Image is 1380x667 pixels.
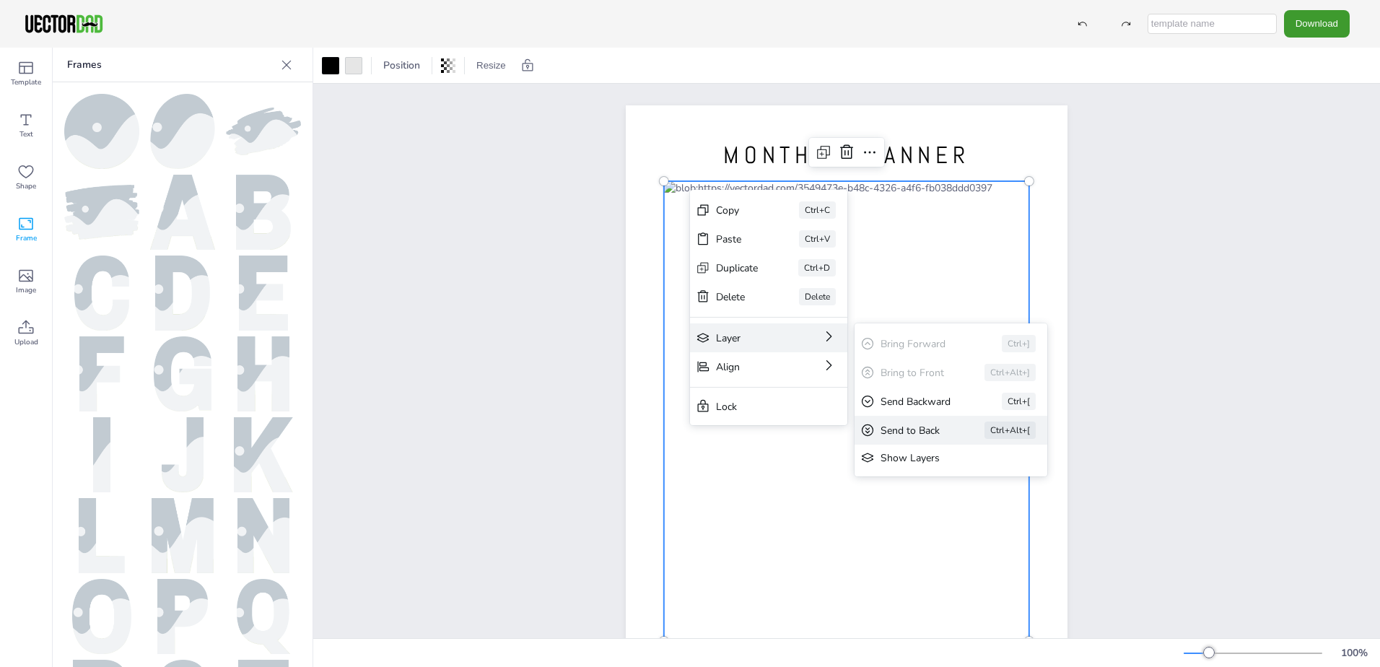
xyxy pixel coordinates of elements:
[239,256,288,331] img: E.png
[157,579,208,654] img: P.png
[234,417,293,492] img: K.png
[14,336,38,348] span: Upload
[716,331,781,345] div: Layer
[11,77,41,88] span: Template
[881,366,944,380] div: Bring to Front
[984,364,1036,381] div: Ctrl+Alt+]
[716,290,759,304] div: Delete
[1002,393,1036,410] div: Ctrl+[
[19,128,33,140] span: Text
[74,256,130,331] img: C.png
[150,94,214,169] img: oval.png
[237,336,289,411] img: H.png
[1284,10,1350,37] button: Download
[799,230,836,248] div: Ctrl+V
[1337,646,1371,660] div: 100 %
[79,336,124,411] img: F.png
[16,284,36,296] span: Image
[155,256,209,331] img: D.png
[23,13,105,35] img: VectorDad-1.png
[237,498,289,573] img: N.png
[93,417,110,492] img: I.png
[984,422,1036,439] div: Ctrl+Alt+[
[1148,14,1277,34] input: template name
[64,185,139,240] img: frame2.png
[799,288,836,305] div: Delete
[152,498,214,573] img: M.png
[881,424,944,437] div: Send to Back
[67,48,275,82] p: Frames
[380,58,423,72] span: Position
[716,360,781,374] div: Align
[237,579,289,654] img: Q.png
[236,175,290,250] img: B.png
[799,201,836,219] div: Ctrl+C
[716,232,759,246] div: Paste
[64,94,139,169] img: circle.png
[881,451,1001,465] div: Show Layers
[162,417,204,492] img: J.png
[716,204,759,217] div: Copy
[1002,335,1036,352] div: Ctrl+]
[79,498,125,573] img: L.png
[881,395,961,409] div: Send Backward
[16,180,36,192] span: Shape
[723,140,969,170] span: MONTHLY PLANNER
[150,175,215,250] img: A.png
[798,259,836,276] div: Ctrl+D
[72,579,131,654] img: O.png
[154,336,211,411] img: G.png
[716,261,758,275] div: Duplicate
[881,337,961,351] div: Bring Forward
[471,54,512,77] button: Resize
[226,108,301,156] img: frame1.png
[716,400,801,414] div: Lock
[16,232,37,244] span: Frame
